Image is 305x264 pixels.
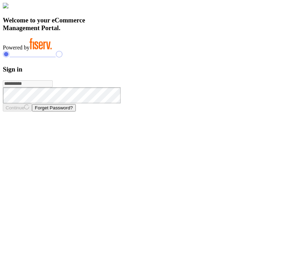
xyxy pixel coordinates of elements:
[3,66,302,73] h3: Sign in
[32,104,75,111] button: Forget Password?
[3,45,29,50] span: Powered by
[3,103,32,111] button: Continue
[3,3,8,8] img: card_Illustration.svg
[3,16,302,32] h3: Welcome to your eCommerce Management Portal.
